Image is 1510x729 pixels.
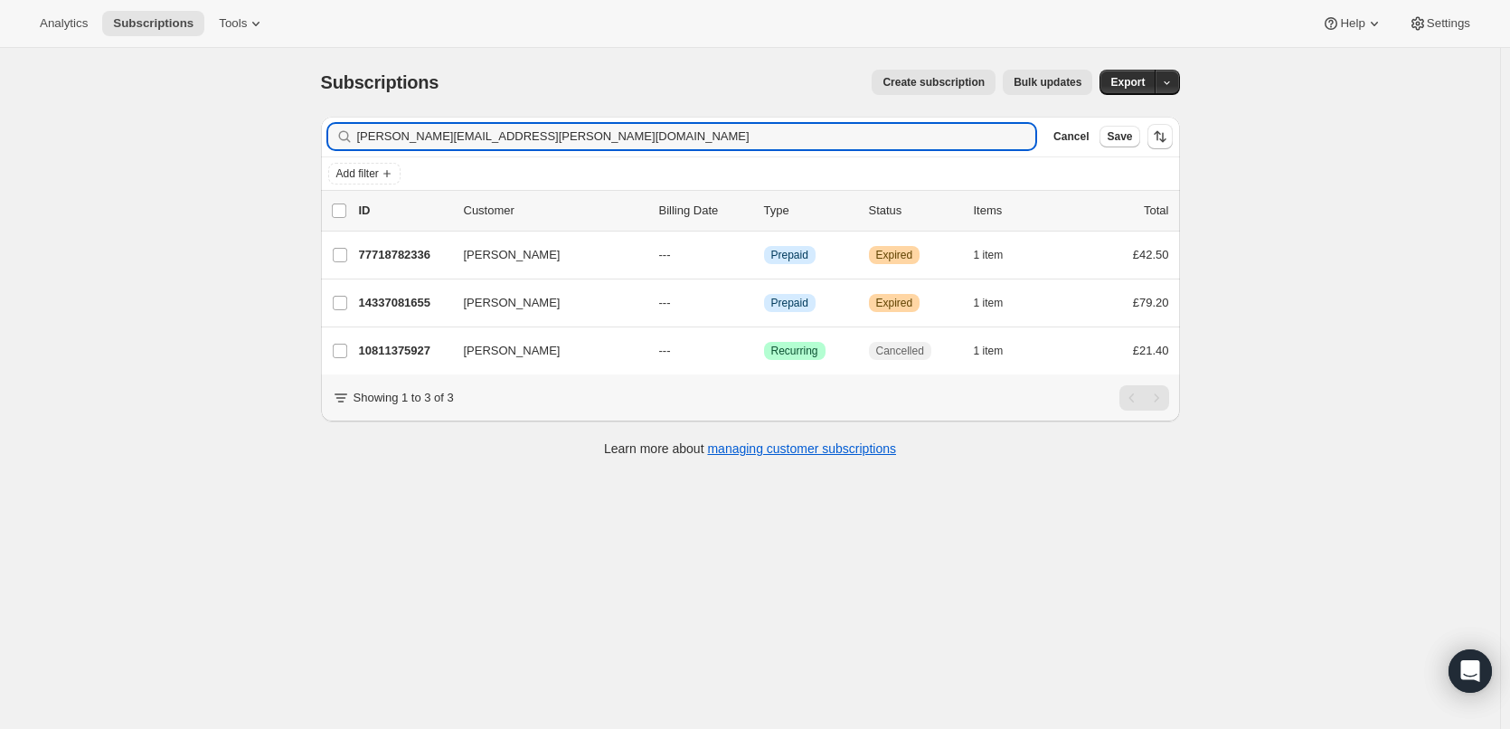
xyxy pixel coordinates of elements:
[974,202,1064,220] div: Items
[771,344,818,358] span: Recurring
[453,241,634,270] button: [PERSON_NAME]
[1046,126,1096,147] button: Cancel
[659,202,750,220] p: Billing Date
[219,16,247,31] span: Tools
[771,296,808,310] span: Prepaid
[1110,75,1145,90] span: Export
[659,248,671,261] span: ---
[321,72,439,92] span: Subscriptions
[876,296,913,310] span: Expired
[1003,70,1092,95] button: Bulk updates
[764,202,854,220] div: Type
[1147,124,1173,149] button: Sort the results
[974,296,1004,310] span: 1 item
[113,16,193,31] span: Subscriptions
[882,75,985,90] span: Create subscription
[359,290,1169,316] div: 14337081655[PERSON_NAME]---InfoPrepaidWarningExpired1 item£79.20
[659,344,671,357] span: ---
[1053,129,1089,144] span: Cancel
[659,296,671,309] span: ---
[1449,649,1492,693] div: Open Intercom Messenger
[1311,11,1393,36] button: Help
[876,248,913,262] span: Expired
[453,336,634,365] button: [PERSON_NAME]
[771,248,808,262] span: Prepaid
[974,290,1024,316] button: 1 item
[102,11,204,36] button: Subscriptions
[1014,75,1081,90] span: Bulk updates
[876,344,924,358] span: Cancelled
[359,202,1169,220] div: IDCustomerBilling DateTypeStatusItemsTotal
[1427,16,1470,31] span: Settings
[464,202,645,220] p: Customer
[1099,70,1156,95] button: Export
[359,202,449,220] p: ID
[359,242,1169,268] div: 77718782336[PERSON_NAME]---InfoPrepaidWarningExpired1 item£42.50
[464,342,561,360] span: [PERSON_NAME]
[604,440,896,458] p: Learn more about
[208,11,276,36] button: Tools
[359,342,449,360] p: 10811375927
[1099,126,1139,147] button: Save
[29,11,99,36] button: Analytics
[1398,11,1481,36] button: Settings
[464,246,561,264] span: [PERSON_NAME]
[974,344,1004,358] span: 1 item
[464,294,561,312] span: [PERSON_NAME]
[1144,202,1168,220] p: Total
[1340,16,1364,31] span: Help
[1107,129,1132,144] span: Save
[453,289,634,317] button: [PERSON_NAME]
[336,166,379,181] span: Add filter
[354,389,454,407] p: Showing 1 to 3 of 3
[359,246,449,264] p: 77718782336
[974,242,1024,268] button: 1 item
[974,338,1024,364] button: 1 item
[1133,344,1169,357] span: £21.40
[359,294,449,312] p: 14337081655
[707,441,896,456] a: managing customer subscriptions
[40,16,88,31] span: Analytics
[872,70,996,95] button: Create subscription
[359,338,1169,364] div: 10811375927[PERSON_NAME]---SuccessRecurringCancelled1 item£21.40
[1133,248,1169,261] span: £42.50
[1119,385,1169,411] nav: Pagination
[869,202,959,220] p: Status
[357,124,1036,149] input: Filter subscribers
[1133,296,1169,309] span: £79.20
[974,248,1004,262] span: 1 item
[328,163,401,185] button: Add filter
